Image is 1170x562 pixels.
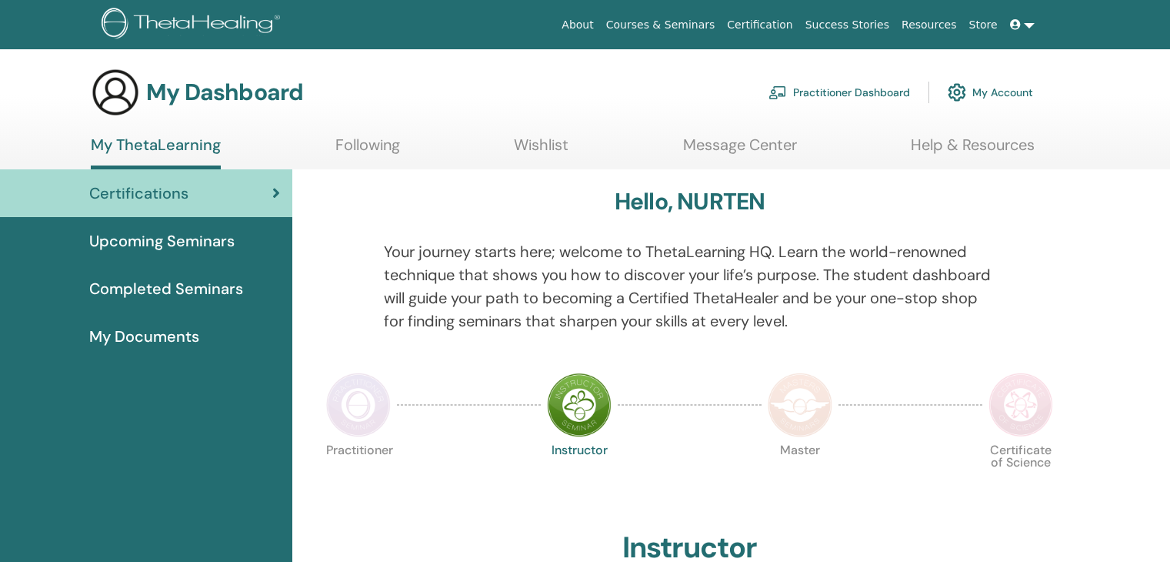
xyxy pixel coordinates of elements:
[988,373,1053,437] img: Certificate of Science
[963,11,1004,39] a: Store
[948,75,1033,109] a: My Account
[948,79,966,105] img: cog.svg
[89,277,243,300] span: Completed Seminars
[146,79,303,106] h3: My Dashboard
[799,11,895,39] a: Success Stories
[91,135,221,169] a: My ThetaLearning
[988,444,1053,509] p: Certificate of Science
[514,135,568,166] a: Wishlist
[326,444,391,509] p: Practitioner
[721,11,798,39] a: Certification
[895,11,963,39] a: Resources
[547,444,612,509] p: Instructor
[335,135,400,166] a: Following
[768,444,832,509] p: Master
[911,135,1035,166] a: Help & Resources
[89,229,235,253] span: Upcoming Seminars
[91,68,140,117] img: generic-user-icon.jpg
[683,135,797,166] a: Message Center
[768,373,832,437] img: Master
[102,8,285,42] img: logo.png
[600,11,722,39] a: Courses & Seminars
[615,188,765,216] h3: Hello, NURTEN
[326,373,391,437] img: Practitioner
[768,75,910,109] a: Practitioner Dashboard
[89,182,188,205] span: Certifications
[555,11,599,39] a: About
[89,325,199,348] span: My Documents
[384,240,996,333] p: Your journey starts here; welcome to ThetaLearning HQ. Learn the world-renowned technique that sh...
[547,373,612,437] img: Instructor
[768,85,787,99] img: chalkboard-teacher.svg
